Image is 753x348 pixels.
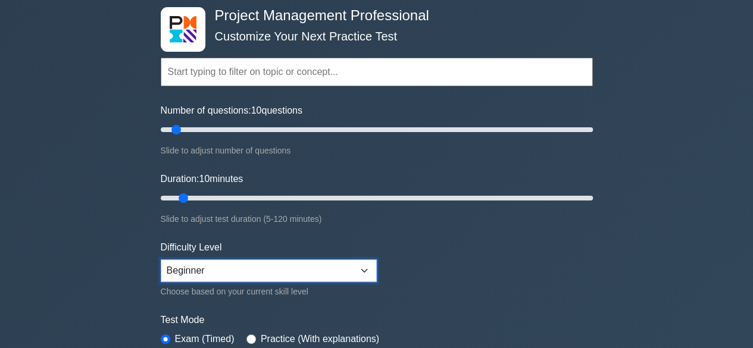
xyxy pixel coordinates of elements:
[161,172,243,186] label: Duration: minutes
[161,313,593,327] label: Test Mode
[161,143,593,158] div: Slide to adjust number of questions
[251,105,262,115] span: 10
[261,332,379,346] label: Practice (With explanations)
[161,284,377,299] div: Choose based on your current skill level
[161,240,222,255] label: Difficulty Level
[161,212,593,226] div: Slide to adjust test duration (5-120 minutes)
[161,104,302,118] label: Number of questions: questions
[175,332,235,346] label: Exam (Timed)
[199,174,210,184] span: 10
[161,58,593,86] input: Start typing to filter on topic or concept...
[210,7,535,24] h4: Project Management Professional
